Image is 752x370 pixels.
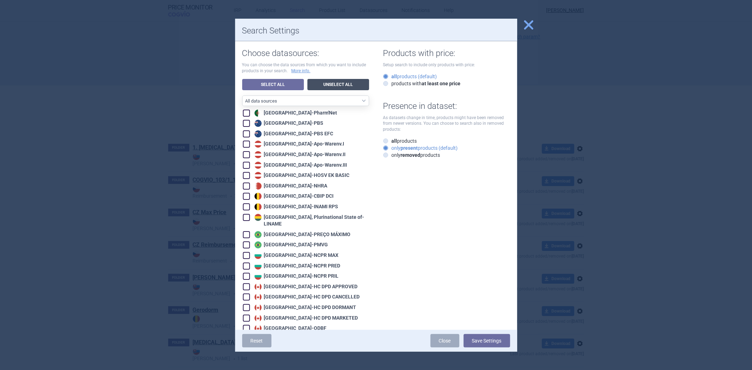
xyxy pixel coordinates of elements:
strong: present [401,145,418,151]
a: Close [430,334,459,347]
label: products with [383,80,461,87]
h1: Products with price: [383,48,510,58]
img: Algeria [255,110,262,117]
strong: all [392,138,397,144]
label: products (default) [383,73,437,80]
img: Bolivia, Plurinational State of [255,214,262,221]
h1: Search Settings [242,26,510,36]
img: Canada [255,304,262,311]
div: [GEOGRAPHIC_DATA] - HC DPD CANCELLED [253,294,360,301]
div: [GEOGRAPHIC_DATA] - NCPR MAX [253,252,339,259]
a: Select All [242,79,304,90]
img: Canada [255,283,262,290]
strong: removed [401,152,421,158]
p: Setup search to include only products with price: [383,62,510,68]
img: Belgium [255,203,262,210]
div: [GEOGRAPHIC_DATA] - Apo-Warenv.II [253,151,346,158]
img: Bulgaria [255,273,262,280]
img: Australia [255,120,262,127]
div: [GEOGRAPHIC_DATA] - Apo-Warenv.III [253,162,347,169]
div: [GEOGRAPHIC_DATA] - PBS EFC [253,130,334,137]
div: [GEOGRAPHIC_DATA] - HC DPD DORMANT [253,304,356,311]
img: Bulgaria [255,252,262,259]
label: only products [383,152,440,159]
div: [GEOGRAPHIC_DATA] - Pharm'Net [253,110,337,117]
div: [GEOGRAPHIC_DATA] - HOSV EK BASIC [253,172,350,179]
label: only products (default) [383,144,458,152]
div: [GEOGRAPHIC_DATA] - HC DPD APPROVED [253,283,358,290]
h1: Choose datasources: [242,48,369,58]
a: More info. [292,68,311,74]
a: Reset [242,334,271,347]
img: Australia [255,130,262,137]
div: [GEOGRAPHIC_DATA] - NHRA [253,183,328,190]
a: Unselect All [307,79,369,90]
div: [GEOGRAPHIC_DATA] - Apo-Warenv.I [253,141,344,148]
div: [GEOGRAPHIC_DATA] - INAMI RPS [253,203,338,210]
img: Austria [255,172,262,179]
p: You can choose the data sources from which you want to include products in your search. [242,62,369,74]
div: [GEOGRAPHIC_DATA], Plurinational State of - LINAME [253,214,369,228]
div: [GEOGRAPHIC_DATA] - NCPR PRIL [253,273,339,280]
img: Canada [255,294,262,301]
div: [GEOGRAPHIC_DATA] - NCPR PRED [253,263,341,270]
strong: at least one price [422,81,461,86]
img: Canada [255,325,262,332]
img: Canada [255,315,262,322]
img: Austria [255,141,262,148]
div: [GEOGRAPHIC_DATA] - PMVG [253,241,328,248]
strong: all [392,74,397,79]
img: Brazil [255,231,262,238]
button: Save Settings [464,334,510,347]
label: products [383,137,417,144]
img: Bulgaria [255,263,262,270]
div: [GEOGRAPHIC_DATA] - PREÇO MÁXIMO [253,231,351,238]
img: Belgium [255,193,262,200]
div: [GEOGRAPHIC_DATA] - HC DPD MARKETED [253,315,358,322]
img: Bahrain [255,183,262,190]
img: Brazil [255,241,262,248]
h1: Presence in dataset: [383,101,510,111]
p: As datasets change in time, products might have been removed from newer versions. You can choose ... [383,115,510,132]
div: [GEOGRAPHIC_DATA] - CBIP DCI [253,193,334,200]
div: [GEOGRAPHIC_DATA] - ODBF [253,325,327,332]
img: Austria [255,151,262,158]
div: [GEOGRAPHIC_DATA] - PBS [253,120,324,127]
img: Austria [255,162,262,169]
